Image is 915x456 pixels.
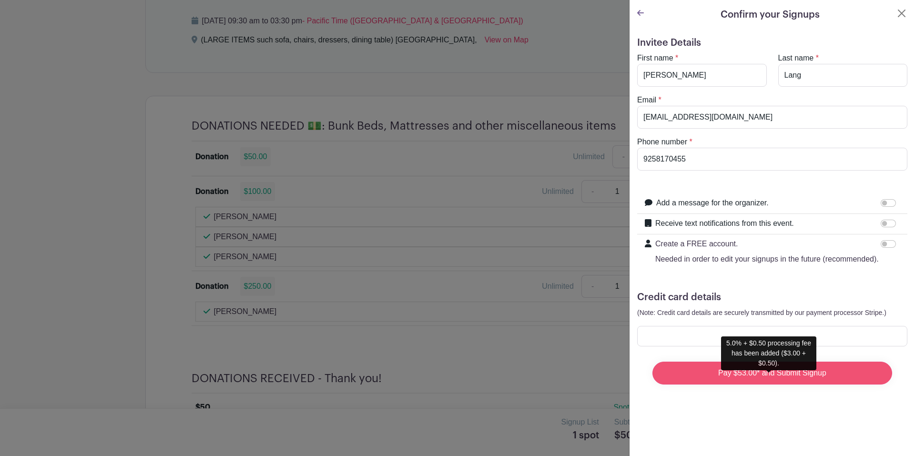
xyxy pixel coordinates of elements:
label: Phone number [637,136,687,148]
p: Create a FREE account. [655,238,879,250]
label: Last name [778,52,814,64]
h5: Invitee Details [637,37,907,49]
div: 5.0% + $0.50 processing fee has been added ($3.00 + $0.50). [721,336,816,370]
button: Close [896,8,907,19]
label: Receive text notifications from this event. [655,218,794,229]
p: Needed in order to edit your signups in the future (recommended). [655,253,879,265]
label: Add a message for the organizer. [656,197,769,209]
small: (Note: Credit card details are securely transmitted by our payment processor Stripe.) [637,309,886,316]
iframe: Secure card payment input frame [643,332,901,341]
input: Pay $53.00* and Submit Signup [652,362,892,385]
h5: Confirm your Signups [721,8,820,22]
h5: Credit card details [637,292,907,303]
label: Email [637,94,656,106]
label: First name [637,52,673,64]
